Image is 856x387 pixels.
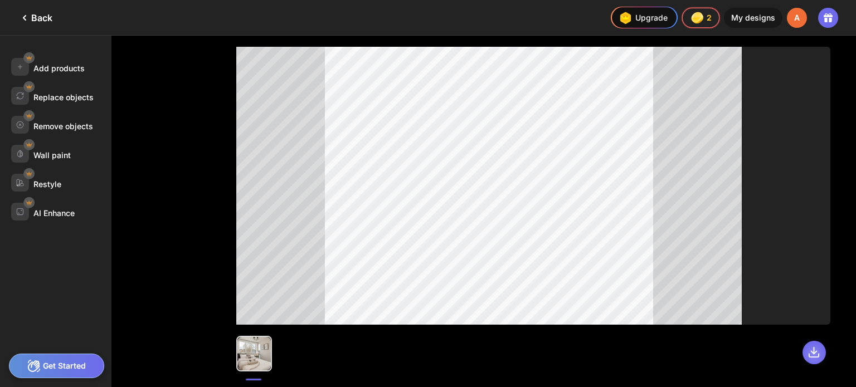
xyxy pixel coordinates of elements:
[33,208,75,218] div: AI Enhance
[18,11,52,25] div: Back
[33,92,94,102] div: Replace objects
[724,8,782,28] div: My designs
[787,8,807,28] div: A
[9,354,104,378] div: Get Started
[33,150,71,160] div: Wall paint
[33,63,85,73] div: Add products
[33,121,93,131] div: Remove objects
[707,13,713,22] span: 2
[33,179,61,189] div: Restyle
[616,9,668,27] div: Upgrade
[616,9,634,27] img: upgrade-nav-btn-icon.gif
